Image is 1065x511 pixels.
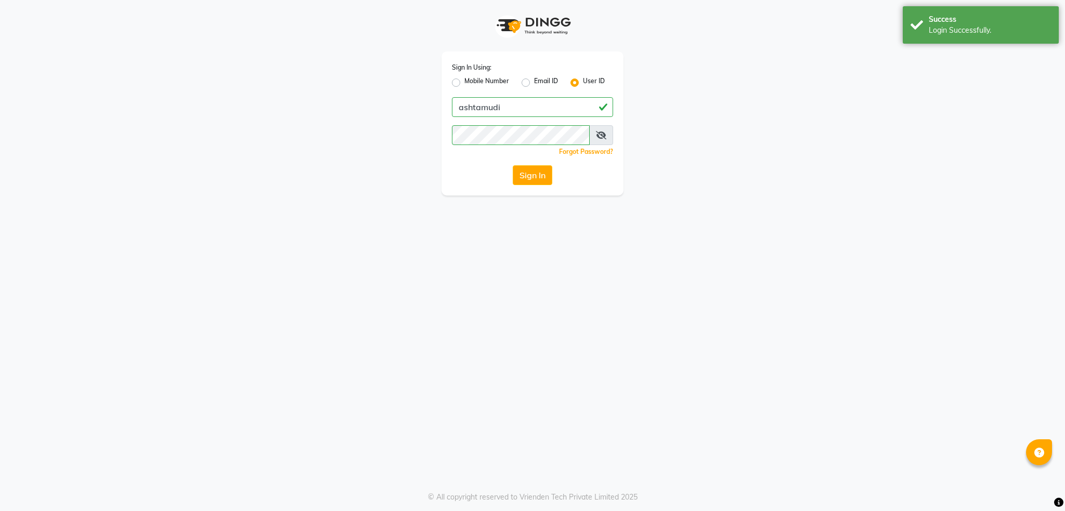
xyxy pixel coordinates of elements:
[491,10,574,41] img: logo1.svg
[559,148,613,155] a: Forgot Password?
[929,25,1051,36] div: Login Successfully.
[452,63,491,72] label: Sign In Using:
[464,76,509,89] label: Mobile Number
[452,97,613,117] input: Username
[534,76,558,89] label: Email ID
[452,125,590,145] input: Username
[583,76,605,89] label: User ID
[929,14,1051,25] div: Success
[513,165,552,185] button: Sign In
